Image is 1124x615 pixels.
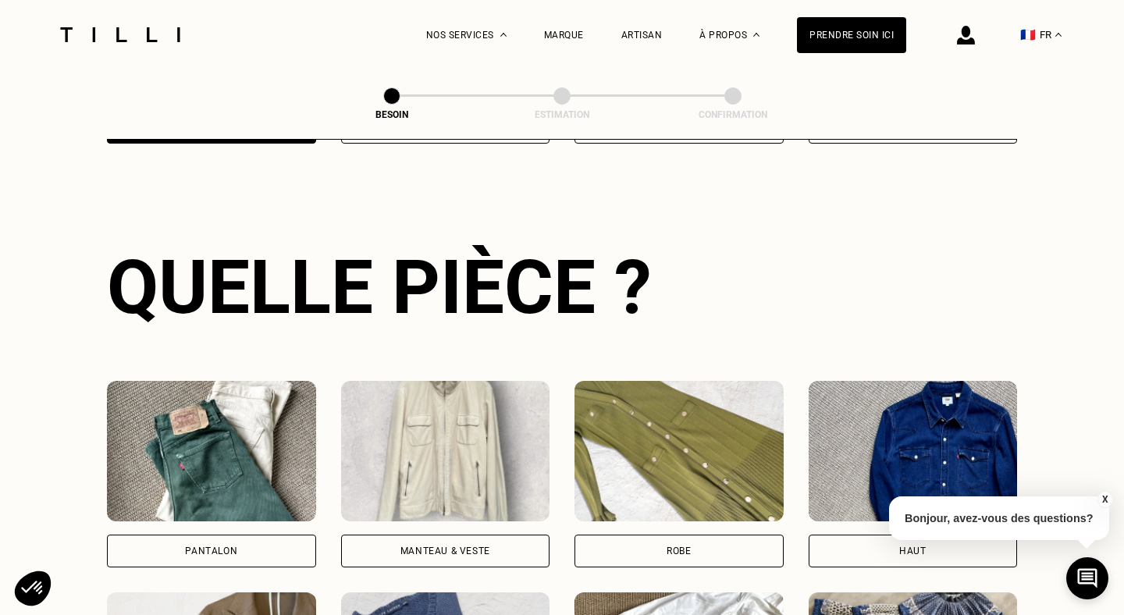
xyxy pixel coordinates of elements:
[809,381,1018,521] img: Tilli retouche votre Haut
[957,26,975,44] img: icône connexion
[667,546,691,556] div: Robe
[753,33,759,37] img: Menu déroulant à propos
[1055,33,1062,37] img: menu déroulant
[484,109,640,120] div: Estimation
[1097,491,1112,508] button: X
[655,109,811,120] div: Confirmation
[341,381,550,521] img: Tilli retouche votre Manteau & Veste
[797,17,906,53] a: Prendre soin ici
[107,381,316,521] img: Tilli retouche votre Pantalon
[314,109,470,120] div: Besoin
[889,496,1109,540] p: Bonjour, avez-vous des questions?
[544,30,584,41] a: Marque
[107,244,1017,331] div: Quelle pièce ?
[574,381,784,521] img: Tilli retouche votre Robe
[621,30,663,41] a: Artisan
[400,546,490,556] div: Manteau & Veste
[899,546,926,556] div: Haut
[500,33,507,37] img: Menu déroulant
[1020,27,1036,42] span: 🇫🇷
[185,546,237,556] div: Pantalon
[55,27,186,42] img: Logo du service de couturière Tilli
